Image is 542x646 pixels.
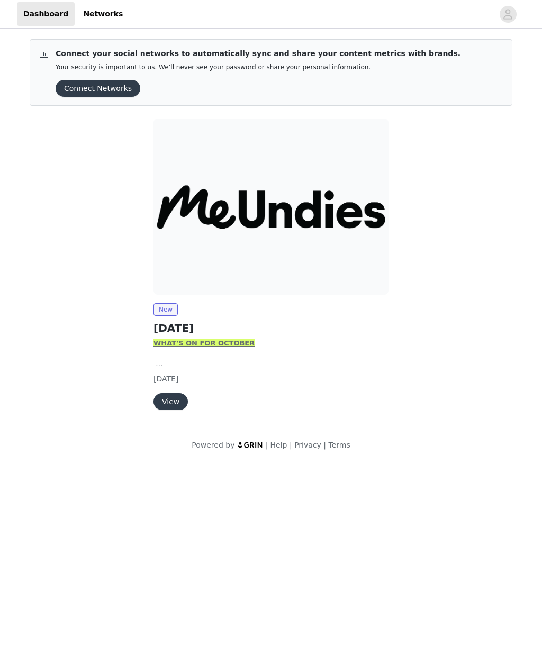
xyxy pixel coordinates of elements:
strong: HAT'S ON FOR OCTOBER [161,339,255,347]
span: | [266,441,268,449]
a: View [153,398,188,406]
p: Your security is important to us. We’ll never see your password or share your personal information. [56,63,460,71]
span: | [290,441,292,449]
button: Connect Networks [56,80,140,97]
img: MeUndies [153,119,389,295]
a: Help [270,441,287,449]
strong: W [153,339,161,347]
span: Powered by [192,441,234,449]
span: [DATE] [153,375,178,383]
a: Networks [77,2,129,26]
a: Terms [328,441,350,449]
div: avatar [503,6,513,23]
span: | [323,441,326,449]
span: New [153,303,178,316]
img: logo [237,441,264,448]
a: Dashboard [17,2,75,26]
p: Connect your social networks to automatically sync and share your content metrics with brands. [56,48,460,59]
button: View [153,393,188,410]
a: Privacy [294,441,321,449]
h2: [DATE] [153,320,389,336]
